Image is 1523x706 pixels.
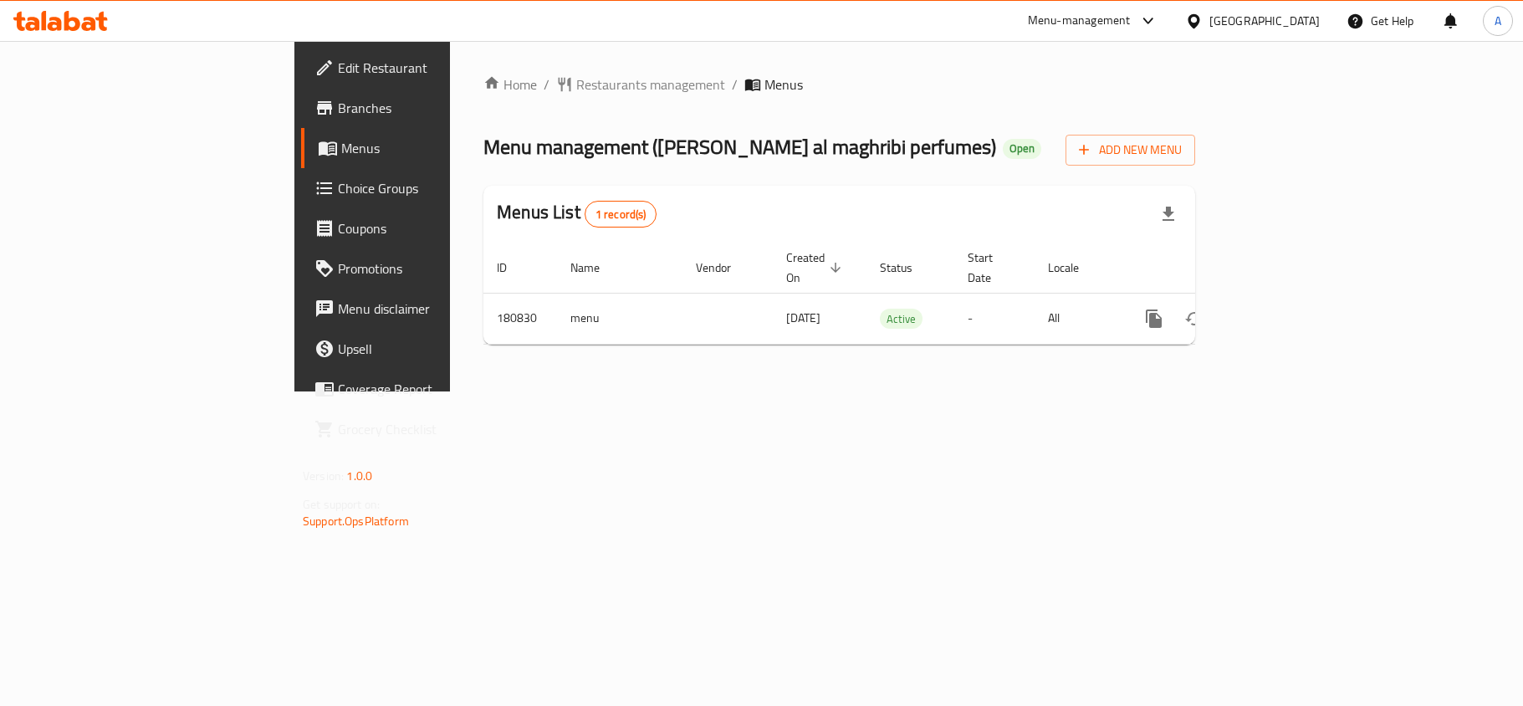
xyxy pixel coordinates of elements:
[1079,140,1182,161] span: Add New Menu
[585,207,657,223] span: 1 record(s)
[338,258,535,279] span: Promotions
[483,243,1308,345] table: enhanced table
[301,128,549,168] a: Menus
[570,258,621,278] span: Name
[301,329,549,369] a: Upsell
[1066,135,1195,166] button: Add New Menu
[1035,293,1121,344] td: All
[1134,299,1174,339] button: more
[303,510,409,532] a: Support.OpsPlatform
[301,248,549,289] a: Promotions
[301,289,549,329] a: Menu disclaimer
[786,248,846,288] span: Created On
[301,88,549,128] a: Branches
[556,74,725,95] a: Restaurants management
[1174,299,1214,339] button: Change Status
[880,258,934,278] span: Status
[1121,243,1308,294] th: Actions
[576,74,725,95] span: Restaurants management
[346,465,372,487] span: 1.0.0
[585,201,657,228] div: Total records count
[338,379,535,399] span: Coverage Report
[483,128,996,166] span: Menu management ( [PERSON_NAME] al maghribi perfumes )
[696,258,753,278] span: Vendor
[1003,139,1041,159] div: Open
[341,138,535,158] span: Menus
[497,258,529,278] span: ID
[338,58,535,78] span: Edit Restaurant
[301,208,549,248] a: Coupons
[301,168,549,208] a: Choice Groups
[303,494,380,515] span: Get support on:
[1028,11,1131,31] div: Menu-management
[483,74,1195,95] nav: breadcrumb
[301,369,549,409] a: Coverage Report
[338,98,535,118] span: Branches
[1003,141,1041,156] span: Open
[301,409,549,449] a: Grocery Checklist
[301,48,549,88] a: Edit Restaurant
[764,74,803,95] span: Menus
[338,299,535,319] span: Menu disclaimer
[1495,12,1501,30] span: A
[1048,258,1101,278] span: Locale
[338,419,535,439] span: Grocery Checklist
[880,310,922,329] span: Active
[954,293,1035,344] td: -
[1209,12,1320,30] div: [GEOGRAPHIC_DATA]
[557,293,682,344] td: menu
[303,465,344,487] span: Version:
[338,339,535,359] span: Upsell
[968,248,1014,288] span: Start Date
[497,200,657,228] h2: Menus List
[732,74,738,95] li: /
[338,218,535,238] span: Coupons
[338,178,535,198] span: Choice Groups
[786,307,820,329] span: [DATE]
[1148,194,1188,234] div: Export file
